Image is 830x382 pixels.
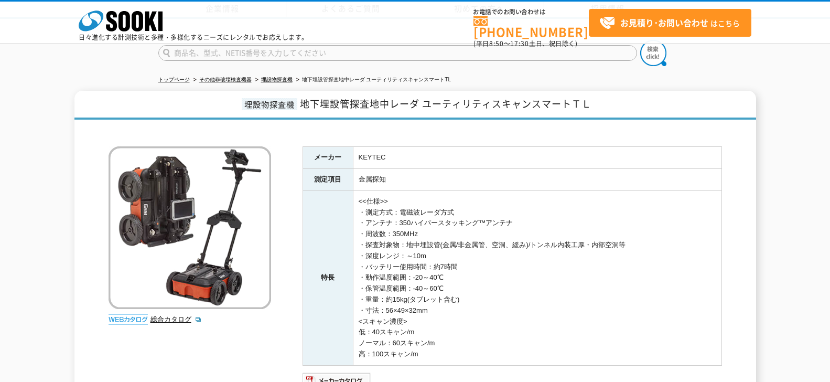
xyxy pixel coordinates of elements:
a: お見積り･お問い合わせはこちら [589,9,751,37]
a: トップページ [158,77,190,82]
th: 特長 [303,190,353,365]
img: webカタログ [109,314,148,325]
img: btn_search.png [640,40,666,66]
a: [PHONE_NUMBER] [473,16,589,38]
td: KEYTEC [353,147,721,169]
a: 総合カタログ [150,315,202,323]
span: 17:30 [510,39,529,48]
a: 埋設物探査機 [261,77,293,82]
img: 地下埋設管探査地中レーダ ユーティリティスキャンスマートTL [109,146,271,309]
span: 8:50 [489,39,504,48]
span: はこちら [599,15,740,31]
span: (平日 ～ 土日、祝日除く) [473,39,577,48]
th: メーカー [303,147,353,169]
li: 地下埋設管探査地中レーダ ユーティリティスキャンスマートTL [294,75,451,86]
input: 商品名、型式、NETIS番号を入力してください [158,45,637,61]
strong: お見積り･お問い合わせ [620,16,708,29]
th: 測定項目 [303,168,353,190]
td: 金属探知 [353,168,721,190]
td: <<仕様>> ・測定方式：電磁波レーダ方式 ・アンテナ：350ハイパースタッキング™アンテナ ・周波数：350MHz ・探査対象物：地中埋設管(金属/非金属管、空洞、緩み)/トンネル内装工厚・内... [353,190,721,365]
span: お電話でのお問い合わせは [473,9,589,15]
span: 埋設物探査機 [242,98,297,110]
a: その他非破壊検査機器 [199,77,252,82]
p: 日々進化する計測技術と多種・多様化するニーズにレンタルでお応えします。 [79,34,308,40]
span: 地下埋設管探査地中レーダ ユーティリティスキャンスマートＴＬ [300,97,591,111]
